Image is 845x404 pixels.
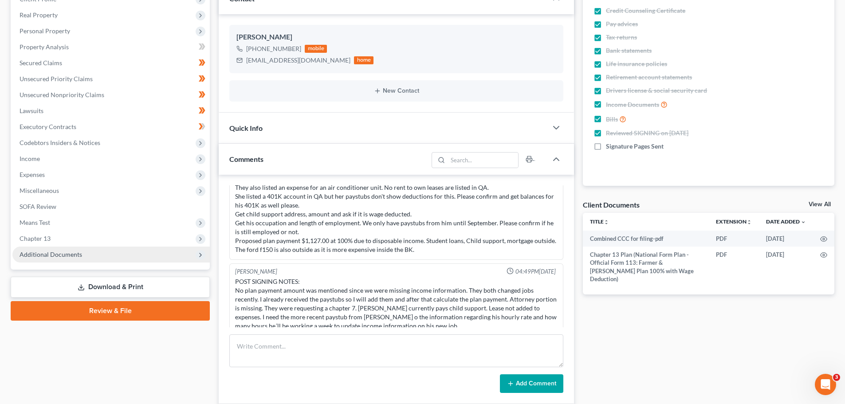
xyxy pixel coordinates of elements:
[709,231,759,247] td: PDF
[20,91,104,98] span: Unsecured Nonpriority Claims
[20,139,100,146] span: Codebtors Insiders & Notices
[12,55,210,71] a: Secured Claims
[716,218,752,225] a: Extensionunfold_more
[759,231,813,247] td: [DATE]
[20,123,76,130] span: Executory Contracts
[809,201,831,208] a: View All
[20,75,93,82] span: Unsecured Priority Claims
[20,107,43,114] span: Lawsuits
[235,267,277,276] div: [PERSON_NAME]
[606,100,659,109] span: Income Documents
[12,39,210,55] a: Property Analysis
[604,220,609,225] i: unfold_more
[236,87,556,94] button: New Contact
[229,124,263,132] span: Quick Info
[246,56,350,65] div: [EMAIL_ADDRESS][DOMAIN_NAME]
[606,73,692,82] span: Retirement account statements
[20,235,51,242] span: Chapter 13
[20,59,62,67] span: Secured Claims
[606,20,638,28] span: Pay advices
[606,6,685,15] span: Credit Counseling Certificate
[606,86,707,95] span: Drivers license & social security card
[236,32,556,43] div: [PERSON_NAME]
[20,219,50,226] span: Means Test
[500,374,563,393] button: Add Comment
[583,231,709,247] td: Combined CCC for filing-pdf
[12,71,210,87] a: Unsecured Priority Claims
[11,277,210,298] a: Download & Print
[20,187,59,194] span: Miscellaneous
[11,301,210,321] a: Review & File
[12,199,210,215] a: SOFA Review
[235,277,558,330] div: POST SIGNING NOTES: No plan payment amount was mentioned since we were missing income information...
[759,247,813,287] td: [DATE]
[747,220,752,225] i: unfold_more
[606,33,637,42] span: Tax returns
[766,218,806,225] a: Date Added expand_more
[354,56,373,64] div: home
[606,129,688,137] span: Reviewed SIGNING on [DATE]
[20,27,70,35] span: Personal Property
[305,45,327,53] div: mobile
[12,103,210,119] a: Lawsuits
[20,171,45,178] span: Expenses
[20,251,82,258] span: Additional Documents
[583,247,709,287] td: Chapter 13 Plan (National Form Plan - Official Form 113: Farmer & [PERSON_NAME] Plan 100% with Wa...
[606,142,664,151] span: Signature Pages Sent
[709,247,759,287] td: PDF
[833,374,840,381] span: 3
[12,87,210,103] a: Unsecured Nonpriority Claims
[515,267,556,276] span: 04:49PM[DATE]
[801,220,806,225] i: expand_more
[815,374,836,395] iframe: Intercom live chat
[583,200,640,209] div: Client Documents
[246,44,301,53] div: [PHONE_NUMBER]
[235,157,558,254] div: SIGNING NOTES: They didn't list any amounts for household items in [GEOGRAPHIC_DATA]. Please get ...
[590,218,609,225] a: Titleunfold_more
[606,46,652,55] span: Bank statements
[448,153,519,168] input: Search...
[229,155,263,163] span: Comments
[20,203,56,210] span: SOFA Review
[20,43,69,51] span: Property Analysis
[20,11,58,19] span: Real Property
[12,119,210,135] a: Executory Contracts
[606,59,667,68] span: Life insurance policies
[20,155,40,162] span: Income
[606,115,618,124] span: Bills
